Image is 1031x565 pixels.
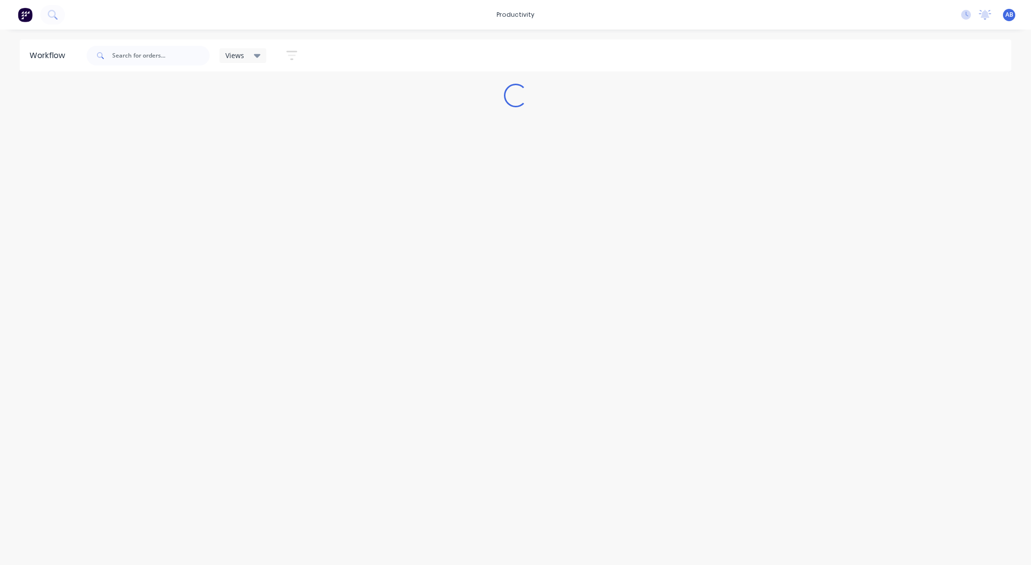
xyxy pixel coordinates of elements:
[1005,10,1013,19] span: AB
[18,7,32,22] img: Factory
[30,50,70,62] div: Workflow
[492,7,539,22] div: productivity
[112,46,210,65] input: Search for orders...
[225,50,244,61] span: Views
